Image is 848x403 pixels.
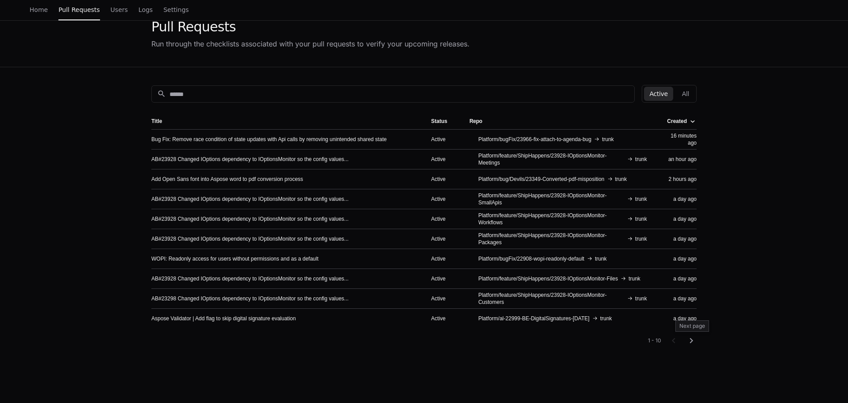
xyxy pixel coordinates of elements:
div: Status [431,118,455,125]
div: Created [667,118,687,125]
span: Platform/feature/ShipHappens/23928-IOptionsMonitor-Meetings [478,152,624,166]
div: Active [431,156,455,163]
span: Platform/feature/ShipHappens/23928-IOptionsMonitor-Workflows [478,212,624,226]
div: Active [431,295,455,302]
div: a day ago [661,215,697,223]
div: Active [431,275,455,282]
span: Platform/feature/ShipHappens/23928-IOptionsMonitor-SmallApis [478,192,624,206]
span: trunk [600,315,612,322]
span: Settings [163,7,189,12]
span: trunk [635,215,647,223]
div: a day ago [661,235,697,242]
button: Active [644,87,673,101]
div: Active [431,136,455,143]
span: Platform/bug/Devils/23349-Converted-pdf-misposition [478,176,605,183]
a: Add Open Sans font into Aspose word to pdf conversion process [151,176,303,183]
a: AB#23928 Changed IOptions dependency to IOptionsMonitor so the config values... [151,196,349,203]
span: Platform/bugFix/23966-fix-attach-to-agenda-bug [478,136,591,143]
div: Active [431,235,455,242]
div: an hour ago [661,156,697,163]
a: Bug Fix: Remove race condition of state updates with Api calls by removing unintended shared state [151,136,387,143]
span: trunk [602,136,614,143]
div: Pull Requests [151,19,470,35]
div: Title [151,118,417,125]
span: Platform/bugFix/22908-wopi-readonly-default [478,255,584,262]
span: Platform/feature/ShipHappens/23928-IOptionsMonitor-Packages [478,232,624,246]
div: Run through the checklists associated with your pull requests to verify your upcoming releases. [151,38,470,49]
a: AB#23928 Changed IOptions dependency to IOptionsMonitor so the config values... [151,215,349,223]
div: 1 - 10 [648,337,661,344]
div: Next page [675,320,709,332]
div: 16 minutes ago [661,132,697,146]
div: a day ago [661,295,697,302]
span: Platform/feature/ShipHappens/23928-IOptionsMonitor-Customers [478,292,624,306]
span: Users [111,7,128,12]
div: Created [667,118,695,125]
div: Title [151,118,162,125]
div: Active [431,176,455,183]
th: Repo [463,113,654,129]
mat-icon: search [157,89,166,98]
div: a day ago [661,275,697,282]
div: Active [431,196,455,203]
span: Platform/feature/ShipHappens/23928-IOptionsMonitor-Files [478,275,618,282]
div: a day ago [661,255,697,262]
span: Platform/al-22999-BE-DigitalSignatures-[DATE] [478,315,590,322]
span: Pull Requests [58,7,100,12]
div: Active [431,255,455,262]
a: WOPI: Readonly access for users without permissions and as a default [151,255,319,262]
span: trunk [635,295,647,302]
span: trunk [635,235,647,242]
a: AB#23928 Changed IOptions dependency to IOptionsMonitor so the config values... [151,156,349,163]
span: Logs [139,7,153,12]
a: Aspose Validator | Add flag to skip digital signature evaluation [151,315,296,322]
div: 2 hours ago [661,176,697,183]
button: All [677,87,694,101]
div: Status [431,118,447,125]
div: a day ago [661,315,697,322]
div: a day ago [661,196,697,203]
span: trunk [635,156,647,163]
div: Active [431,315,455,322]
a: AB#23928 Changed IOptions dependency to IOptionsMonitor so the config values... [151,275,349,282]
span: Home [30,7,48,12]
a: AB#23928 Changed IOptions dependency to IOptionsMonitor so the config values... [151,235,349,242]
span: trunk [595,255,607,262]
span: trunk [635,196,647,203]
span: trunk [628,275,640,282]
a: AB#23298 Changed IOptions dependency to IOptionsMonitor so the config values... [151,295,349,302]
div: Active [431,215,455,223]
span: trunk [615,176,627,183]
mat-icon: chevron_right [686,335,697,346]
